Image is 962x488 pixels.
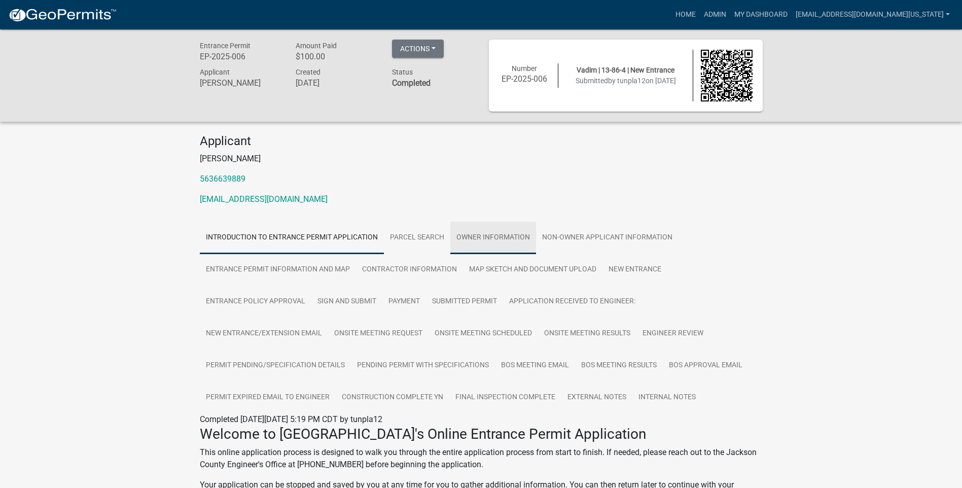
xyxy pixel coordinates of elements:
[382,286,426,318] a: Payment
[336,381,449,414] a: Construction Complete YN
[296,68,320,76] span: Created
[200,194,328,204] a: [EMAIL_ADDRESS][DOMAIN_NAME]
[512,64,537,73] span: Number
[328,318,429,350] a: Onsite Meeting Request
[392,78,431,88] strong: Completed
[608,77,646,85] span: by tunpla12
[701,50,753,101] img: QR code
[663,350,749,382] a: BOS Approval Email
[200,78,281,88] h6: [PERSON_NAME]
[200,174,245,184] a: 5636639889
[311,286,382,318] a: Sign and Submit
[200,350,351,382] a: Permit Pending/Specification Details
[449,381,561,414] a: Final Inspection Complete
[577,66,674,74] span: Vadim | 13-86-4 | New Entrance
[200,318,328,350] a: New Entrance/Extension Email
[700,5,730,24] a: Admin
[392,68,413,76] span: Status
[200,222,384,254] a: Introduction to Entrance Permit Application
[200,414,382,424] span: Completed [DATE][DATE] 5:19 PM CDT by tunpla12
[384,222,450,254] a: Parcel search
[561,381,632,414] a: External Notes
[351,350,495,382] a: Pending Permit with Specifications
[356,254,463,286] a: Contractor Information
[392,40,444,58] button: Actions
[575,350,663,382] a: BOS Meeting Results
[503,286,642,318] a: Application Received to Engineer:
[296,78,377,88] h6: [DATE]
[792,5,954,24] a: [EMAIL_ADDRESS][DOMAIN_NAME][US_STATE]
[200,52,281,61] h6: EP-2025-006
[200,254,356,286] a: Entrance Permit Information and Map
[200,134,763,149] h4: Applicant
[296,52,377,61] h6: $100.00
[576,77,676,85] span: Submitted on [DATE]
[296,42,337,50] span: Amount Paid
[200,42,251,50] span: Entrance Permit
[200,381,336,414] a: Permit Expired Email to Engineer
[200,68,230,76] span: Applicant
[426,286,503,318] a: Submitted Permit
[602,254,667,286] a: New Entrance
[200,446,763,471] p: This online application process is designed to walk you through the entire application process fr...
[499,74,551,84] h6: EP-2025-006
[200,286,311,318] a: Entrance Policy Approval
[495,350,575,382] a: BOS Meeting Email
[200,153,763,165] p: [PERSON_NAME]
[730,5,792,24] a: My Dashboard
[463,254,602,286] a: Map Sketch and Document Upload
[636,318,709,350] a: Engineer Review
[450,222,536,254] a: Owner Information
[671,5,700,24] a: Home
[429,318,538,350] a: Onsite Meeting Scheduled
[536,222,679,254] a: Non-Owner Applicant Information
[200,426,763,443] h3: Welcome to [GEOGRAPHIC_DATA]'s Online Entrance Permit Application
[538,318,636,350] a: Onsite Meeting Results
[632,381,702,414] a: Internal Notes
